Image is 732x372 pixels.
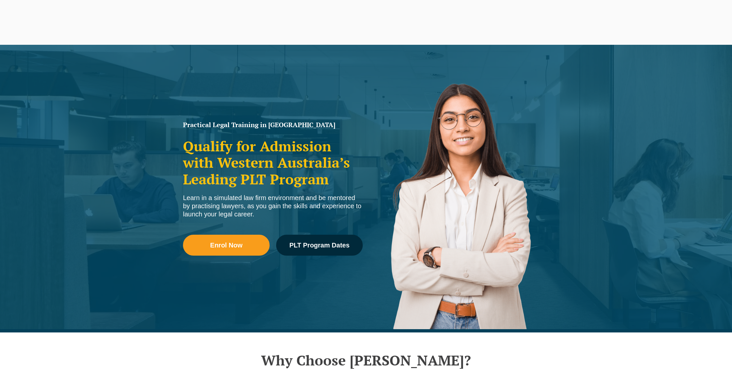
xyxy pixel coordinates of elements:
div: Learn in a simulated law firm environment and be mentored by practising lawyers, as you gain the ... [183,194,363,218]
h1: Practical Legal Training in [GEOGRAPHIC_DATA] [183,122,363,128]
h2: Why Choose [PERSON_NAME]? [180,352,552,368]
span: PLT Program Dates [289,242,349,248]
span: Enrol Now [210,242,242,248]
a: PLT Program Dates [276,235,363,256]
h2: Qualify for Admission with Western Australia’s Leading PLT Program [183,138,363,187]
a: Enrol Now [183,235,270,256]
